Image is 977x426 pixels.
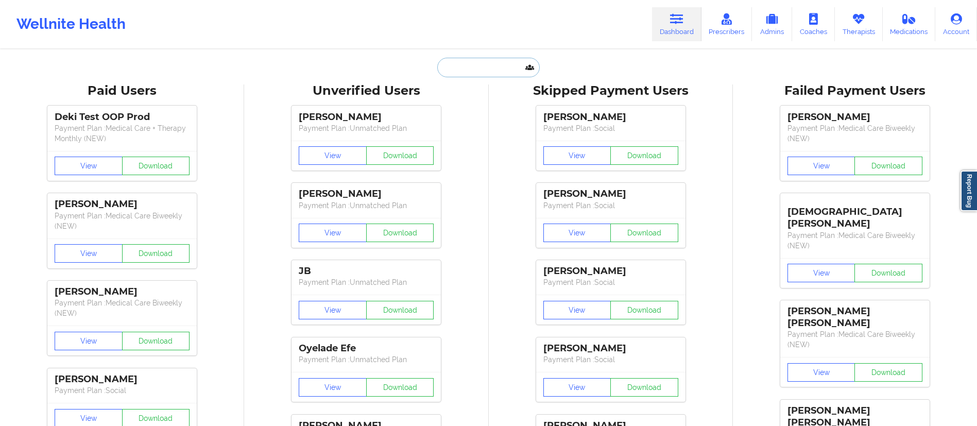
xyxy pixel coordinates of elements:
a: Report Bug [961,171,977,211]
a: Account [935,7,977,41]
button: View [787,264,855,282]
p: Payment Plan : Unmatched Plan [299,354,434,365]
button: Download [854,363,922,382]
p: Payment Plan : Unmatched Plan [299,123,434,133]
div: [PERSON_NAME] [55,286,190,298]
p: Payment Plan : Social [55,385,190,396]
button: Download [366,378,434,397]
button: Download [366,301,434,319]
button: View [299,146,367,165]
button: Download [610,224,678,242]
p: Payment Plan : Medical Care Biweekly (NEW) [787,230,922,251]
button: Download [122,332,190,350]
div: Unverified Users [251,83,481,99]
button: View [299,378,367,397]
div: Skipped Payment Users [496,83,726,99]
button: Download [366,224,434,242]
a: Medications [883,7,936,41]
button: Download [854,264,922,282]
a: Dashboard [652,7,701,41]
div: [PERSON_NAME] [543,265,678,277]
button: View [543,378,611,397]
button: Download [610,301,678,319]
button: View [299,224,367,242]
p: Payment Plan : Medical Care Biweekly (NEW) [787,329,922,350]
p: Payment Plan : Social [543,123,678,133]
a: Admins [752,7,792,41]
button: View [55,332,123,350]
div: [PERSON_NAME] [299,111,434,123]
div: [PERSON_NAME] [543,111,678,123]
button: Download [122,244,190,263]
button: View [787,157,855,175]
button: View [543,146,611,165]
a: Prescribers [701,7,752,41]
button: View [55,157,123,175]
a: Therapists [835,7,883,41]
button: View [787,363,855,382]
a: Coaches [792,7,835,41]
div: [PERSON_NAME] [55,373,190,385]
div: Paid Users [7,83,237,99]
div: Oyelade Efe [299,343,434,354]
p: Payment Plan : Medical Care Biweekly (NEW) [787,123,922,144]
p: Payment Plan : Social [543,200,678,211]
p: Payment Plan : Medical Care Biweekly (NEW) [55,298,190,318]
div: Failed Payment Users [740,83,970,99]
button: Download [610,378,678,397]
p: Payment Plan : Unmatched Plan [299,277,434,287]
button: Download [610,146,678,165]
div: [PERSON_NAME] [55,198,190,210]
button: Download [122,157,190,175]
p: Payment Plan : Unmatched Plan [299,200,434,211]
button: View [299,301,367,319]
p: Payment Plan : Medical Care + Therapy Monthly (NEW) [55,123,190,144]
div: [PERSON_NAME] [299,188,434,200]
button: View [55,244,123,263]
div: [PERSON_NAME] [787,111,922,123]
p: Payment Plan : Social [543,354,678,365]
div: JB [299,265,434,277]
div: [PERSON_NAME] [543,188,678,200]
button: Download [366,146,434,165]
p: Payment Plan : Medical Care Biweekly (NEW) [55,211,190,231]
p: Payment Plan : Social [543,277,678,287]
div: Deki Test OOP Prod [55,111,190,123]
div: [PERSON_NAME] [543,343,678,354]
button: View [543,224,611,242]
button: View [543,301,611,319]
div: [DEMOGRAPHIC_DATA][PERSON_NAME] [787,198,922,230]
button: Download [854,157,922,175]
div: [PERSON_NAME] [PERSON_NAME] [787,305,922,329]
